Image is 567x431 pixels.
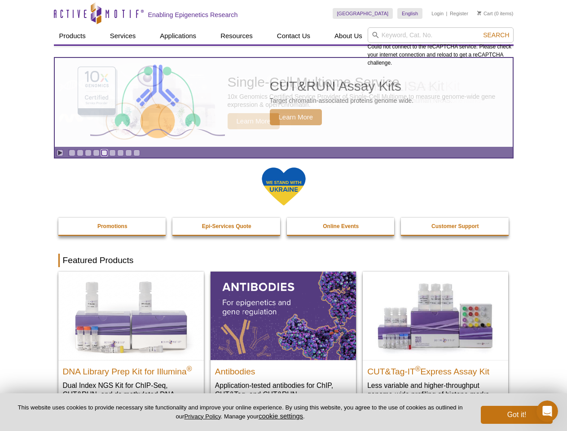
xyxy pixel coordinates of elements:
a: Epi-Services Quote [172,218,281,235]
button: cookie settings [259,412,303,420]
a: About Us [329,27,368,44]
span: Search [483,31,509,39]
a: Go to slide 8 [125,150,132,156]
a: Products [54,27,91,44]
a: All Antibodies Antibodies Application-tested antibodies for ChIP, CUT&Tag, and CUT&RUN. [211,272,356,408]
h2: Enabling Epigenetics Research [148,11,238,19]
button: Got it! [481,406,553,424]
strong: Online Events [323,223,359,229]
sup: ® [415,365,421,372]
p: Less variable and higher-throughput genome-wide profiling of histone marks​. [367,381,504,399]
a: [GEOGRAPHIC_DATA] [333,8,393,19]
iframe: Intercom live chat [536,400,558,422]
img: We Stand With Ukraine [261,167,306,207]
a: Login [431,10,444,17]
a: DNA Library Prep Kit for Illumina DNA Library Prep Kit for Illumina® Dual Index NGS Kit for ChIP-... [58,272,204,417]
img: CUT&Tag-IT® Express Assay Kit [363,272,508,360]
a: Services [105,27,141,44]
a: English [397,8,422,19]
li: (0 items) [477,8,514,19]
p: This website uses cookies to provide necessary site functionality and improve your online experie... [14,404,466,421]
a: Resources [215,27,258,44]
a: Go to slide 6 [109,150,116,156]
h2: Antibodies [215,363,352,376]
a: Go to slide 4 [93,150,100,156]
a: CUT&Tag-IT® Express Assay Kit CUT&Tag-IT®Express Assay Kit Less variable and higher-throughput ge... [363,272,508,408]
strong: Epi-Services Quote [202,223,251,229]
a: Privacy Policy [184,413,220,420]
a: Go to slide 7 [117,150,124,156]
h2: Featured Products [58,254,509,267]
h2: CUT&Tag-IT Express Assay Kit [367,363,504,376]
img: DNA Library Prep Kit for Illumina [58,272,204,360]
a: Contact Us [272,27,316,44]
img: All Antibodies [211,272,356,360]
p: Dual Index NGS Kit for ChIP-Seq, CUT&RUN, and ds methylated DNA assays. [63,381,199,408]
li: | [446,8,448,19]
a: Register [450,10,468,17]
a: Applications [154,27,202,44]
button: Search [480,31,512,39]
strong: Customer Support [431,223,479,229]
a: Go to slide 5 [101,150,108,156]
a: Go to slide 9 [133,150,140,156]
a: Go to slide 2 [77,150,84,156]
a: Promotions [58,218,167,235]
input: Keyword, Cat. No. [368,27,514,43]
a: Toggle autoplay [57,150,63,156]
h2: DNA Library Prep Kit for Illumina [63,363,199,376]
sup: ® [187,365,192,372]
strong: Promotions [97,223,127,229]
a: Go to slide 3 [85,150,92,156]
a: Online Events [287,218,396,235]
img: Your Cart [477,11,481,15]
a: Customer Support [401,218,510,235]
p: Application-tested antibodies for ChIP, CUT&Tag, and CUT&RUN. [215,381,352,399]
a: Go to slide 1 [69,150,75,156]
a: Cart [477,10,493,17]
div: Could not connect to the reCAPTCHA service. Please check your internet connection and reload to g... [368,27,514,67]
